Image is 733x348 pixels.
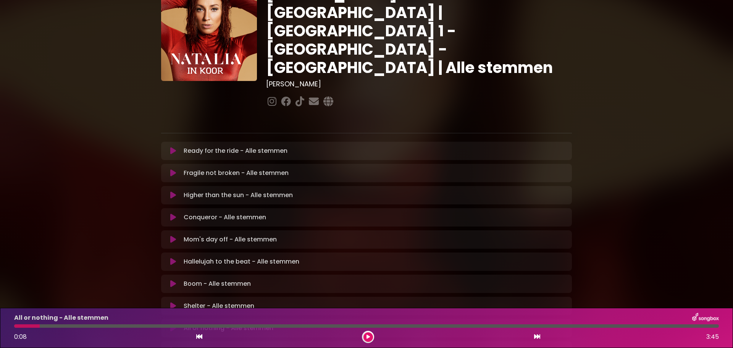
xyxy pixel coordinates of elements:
[184,257,299,266] p: Hallelujah to the beat - Alle stemmen
[692,313,719,323] img: songbox-logo-white.png
[14,332,27,341] span: 0:08
[184,168,289,178] p: Fragile not broken - Alle stemmen
[184,279,251,288] p: Boom - Alle stemmen
[266,80,572,88] h3: [PERSON_NAME]
[184,235,277,244] p: Mom's day off - Alle stemmen
[14,313,108,322] p: All or nothing - Alle stemmen
[184,191,293,200] p: Higher than the sun - Alle stemmen
[184,301,254,311] p: Shelter - Alle stemmen
[706,332,719,342] span: 3:45
[184,146,287,155] p: Ready for the ride - Alle stemmen
[184,213,266,222] p: Conqueror - Alle stemmen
